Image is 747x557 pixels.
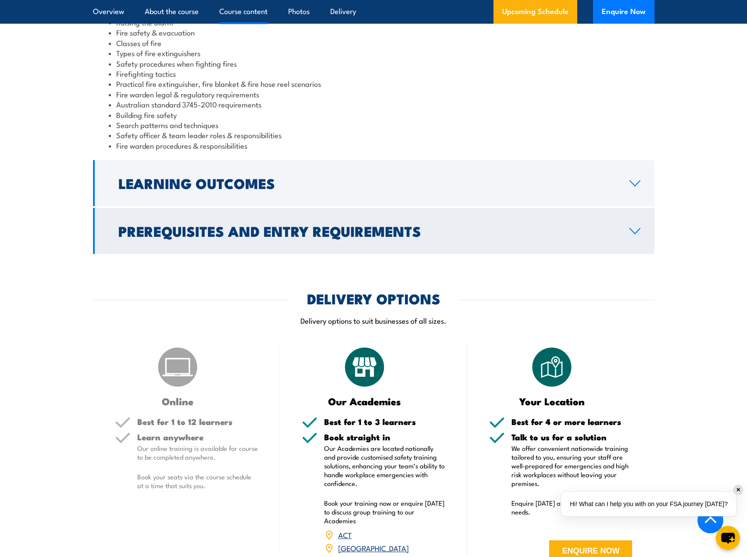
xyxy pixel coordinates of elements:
[324,418,445,426] h5: Best for 1 to 3 learners
[137,433,258,441] h5: Learn anywhere
[511,418,633,426] h5: Best for 4 or more learners
[716,526,740,550] button: chat-button
[338,529,352,540] a: ACT
[93,315,654,325] p: Delivery options to suit businesses of all sizes.
[137,472,258,490] p: Book your seats via the course schedule at a time that suits you.
[733,485,743,495] div: ✕
[93,160,654,206] a: Learning Outcomes
[511,433,633,441] h5: Talk to us for a solution
[109,120,639,130] li: Search patterns and techniques
[109,89,639,99] li: Fire warden legal & regulatory requirements
[511,499,633,516] p: Enquire [DATE] and we can work to your needs.
[118,225,615,237] h2: Prerequisites and Entry Requirements
[302,396,428,406] h3: Our Academies
[109,58,639,68] li: Safety procedures when fighting fires
[109,140,639,150] li: Fire warden procedures & responsibilities
[109,68,639,79] li: Firefighting tactics
[324,433,445,441] h5: Book straight in
[137,418,258,426] h5: Best for 1 to 12 learners
[109,48,639,58] li: Types of fire extinguishers
[118,177,615,189] h2: Learning Outcomes
[109,110,639,120] li: Building fire safety
[109,99,639,109] li: Australian standard 3745-2010 requirements
[93,208,654,254] a: Prerequisites and Entry Requirements
[109,130,639,140] li: Safety officer & team leader roles & responsibilities
[109,79,639,89] li: Practical fire extinguisher, fire blanket & fire hose reel scenarios
[307,292,440,304] h2: DELIVERY OPTIONS
[324,444,445,488] p: Our Academies are located nationally and provide customised safety training solutions, enhancing ...
[115,396,241,406] h3: Online
[338,543,409,553] a: [GEOGRAPHIC_DATA]
[324,499,445,525] p: Book your training now or enquire [DATE] to discuss group training to our Academies
[137,444,258,461] p: Our online training is available for course to be completed anywhere.
[511,444,633,488] p: We offer convenient nationwide training tailored to you, ensuring your staff are well-prepared fo...
[489,396,615,406] h3: Your Location
[561,492,736,516] div: Hi! What can I help you with on your FSA journey [DATE]?
[109,27,639,37] li: Fire safety & evacuation
[109,38,639,48] li: Classes of fire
